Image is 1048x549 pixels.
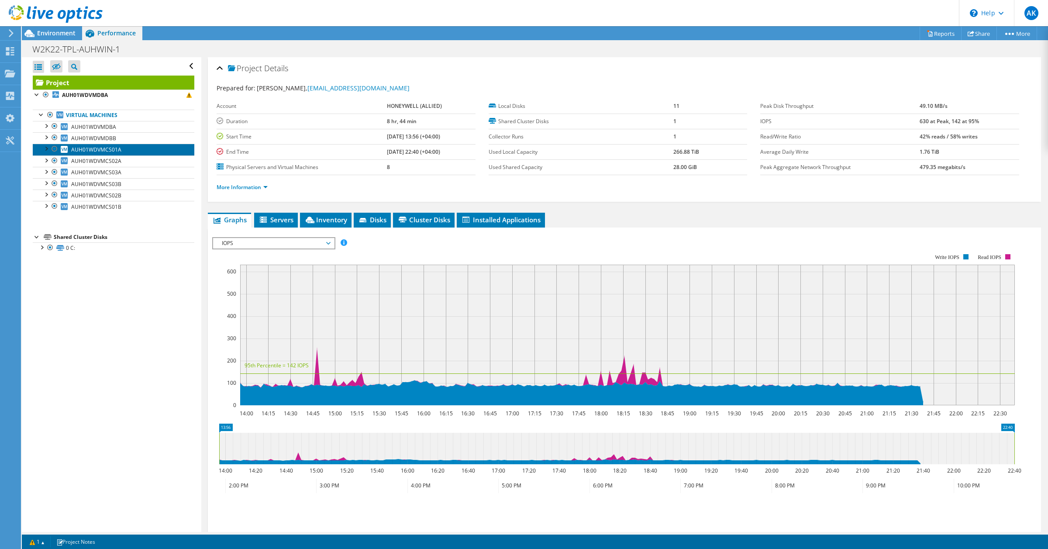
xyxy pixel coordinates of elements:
text: 16:00 [401,467,414,474]
text: 15:00 [328,410,342,417]
text: 14:15 [262,410,275,417]
text: 22:00 [949,410,963,417]
span: [PERSON_NAME], [257,84,410,92]
label: Used Local Capacity [489,148,674,156]
text: 21:00 [856,467,869,474]
span: Cluster Disks [397,215,450,224]
text: 17:45 [572,410,586,417]
text: 18:00 [594,410,608,417]
label: IOPS [760,117,919,126]
text: 95th Percentile = 142 IOPS [245,362,309,369]
label: Collector Runs [489,132,674,141]
label: Shared Cluster Disks [489,117,674,126]
text: 20:45 [838,410,852,417]
label: Account [217,102,387,110]
text: 17:30 [550,410,563,417]
a: Project [33,76,194,90]
text: 14:00 [240,410,253,417]
text: 400 [227,312,236,320]
text: 21:30 [905,410,918,417]
b: 1.76 TiB [920,148,939,155]
text: 16:00 [417,410,431,417]
a: AUH01WDVMCS02A [33,155,194,167]
text: 20:40 [826,467,839,474]
text: 21:40 [917,467,930,474]
span: Installed Applications [461,215,541,224]
span: AUH01WDVMCS02B [71,192,121,199]
text: 16:20 [431,467,445,474]
a: More [996,27,1037,40]
span: AUH01WDVMDBB [71,135,116,142]
span: AUH01WDVMCS01B [71,203,121,211]
text: 16:30 [461,410,475,417]
a: AUH01WDVMCS03A [33,167,194,178]
span: Project [228,64,262,73]
text: 19:00 [674,467,687,474]
label: Duration [217,117,387,126]
b: 630 at Peak, 142 at 95% [920,117,979,125]
span: Details [264,63,288,73]
a: AUH01WDVMDBA [33,121,194,132]
text: 600 [227,268,236,275]
span: Servers [259,215,293,224]
text: 19:40 [734,467,748,474]
b: 479.35 megabits/s [920,163,965,171]
text: 22:40 [1008,467,1021,474]
text: 17:20 [522,467,536,474]
text: 15:15 [350,410,364,417]
text: 22:00 [947,467,961,474]
text: 18:45 [661,410,674,417]
span: AUH01WDVMDBA [71,123,116,131]
b: 8 [387,163,390,171]
a: Share [961,27,997,40]
a: AUH01WDVMCS01A [33,144,194,155]
div: Shared Cluster Disks [54,232,194,242]
text: 14:00 [219,467,232,474]
text: 15:00 [310,467,323,474]
b: [DATE] 22:40 (+04:00) [387,148,440,155]
text: 19:30 [727,410,741,417]
text: 17:40 [552,467,566,474]
b: 28.00 GiB [673,163,697,171]
text: 0 [233,401,236,409]
a: AUH01WDVMDBB [33,132,194,144]
a: AUH01WDVMCS03B [33,178,194,190]
svg: \n [970,9,978,17]
text: 18:00 [583,467,596,474]
text: 500 [227,290,236,297]
text: 21:45 [927,410,941,417]
b: 11 [673,102,679,110]
text: 18:15 [617,410,630,417]
text: 18:20 [613,467,627,474]
text: 22:20 [977,467,991,474]
a: AUH01WDVMCS01B [33,201,194,212]
text: 21:00 [860,410,874,417]
span: AUH01WDVMCS02A [71,157,121,165]
text: 20:00 [765,467,779,474]
text: 20:15 [794,410,807,417]
text: 18:30 [639,410,652,417]
text: 17:00 [492,467,505,474]
text: 20:00 [772,410,785,417]
text: 22:15 [971,410,985,417]
span: AUH01WDVMCS03A [71,169,121,176]
b: 266.88 TiB [673,148,699,155]
b: [DATE] 13:56 (+04:00) [387,133,440,140]
text: Write IOPS [935,254,959,260]
label: Read/Write Ratio [760,132,919,141]
a: Virtual Machines [33,110,194,121]
text: 16:45 [483,410,497,417]
text: 20:30 [816,410,830,417]
text: 19:45 [750,410,763,417]
h1: W2K22-TPL-AUHWIN-1 [28,45,134,54]
text: 22:30 [993,410,1007,417]
b: AUH01WDVMDBA [62,91,108,99]
text: 15:20 [340,467,354,474]
text: 17:00 [506,410,519,417]
label: Prepared for: [217,84,255,92]
span: Inventory [304,215,347,224]
span: AUH01WDVMCS01A [71,146,121,153]
label: Average Daily Write [760,148,919,156]
b: 1 [673,117,676,125]
text: 14:45 [306,410,320,417]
